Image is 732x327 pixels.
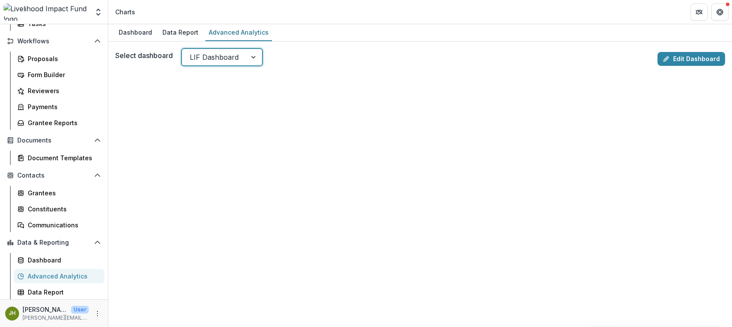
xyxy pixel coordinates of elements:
div: Document Templates [28,153,97,162]
a: Data Report [159,24,202,41]
span: Workflows [17,38,91,45]
div: Constituents [28,204,97,214]
img: Livelihood Impact Fund logo [3,3,89,21]
a: Document Templates [14,151,104,165]
div: Data Report [28,288,97,297]
a: Constituents [14,202,104,216]
div: Data Report [159,26,202,39]
span: Documents [17,137,91,144]
div: Charts [115,7,135,16]
nav: breadcrumb [112,6,139,18]
div: Dashboard [28,256,97,265]
a: Edit Dashboard [658,52,725,66]
p: [PERSON_NAME] [23,305,68,314]
a: Form Builder [14,68,104,82]
p: [PERSON_NAME][EMAIL_ADDRESS][DOMAIN_NAME] [23,314,89,322]
a: Grantees [14,186,104,200]
button: Partners [690,3,708,21]
div: Advanced Analytics [28,272,97,281]
a: Data Report [14,285,104,299]
a: Reviewers [14,84,104,98]
button: Get Help [711,3,729,21]
div: Jeremy Hockenstein [9,311,16,316]
button: Open Workflows [3,34,104,48]
div: Dashboard [115,26,155,39]
button: Open Data & Reporting [3,236,104,249]
a: Advanced Analytics [205,24,272,41]
button: More [92,308,103,319]
label: Select dashboard [115,50,173,61]
div: Communications [28,220,97,230]
a: Grantee Reports [14,116,104,130]
div: Form Builder [28,70,97,79]
a: Dashboard [14,253,104,267]
a: Communications [14,218,104,232]
span: Data & Reporting [17,239,91,246]
a: Payments [14,100,104,114]
a: Proposals [14,52,104,66]
a: Advanced Analytics [14,269,104,283]
div: Grantee Reports [28,118,97,127]
div: Advanced Analytics [205,26,272,39]
div: Proposals [28,54,97,63]
div: Reviewers [28,86,97,95]
button: Open Documents [3,133,104,147]
div: Grantees [28,188,97,197]
p: User [71,306,89,314]
a: Dashboard [115,24,155,41]
button: Open entity switcher [92,3,104,21]
span: Contacts [17,172,91,179]
div: Payments [28,102,97,111]
button: Open Contacts [3,168,104,182]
